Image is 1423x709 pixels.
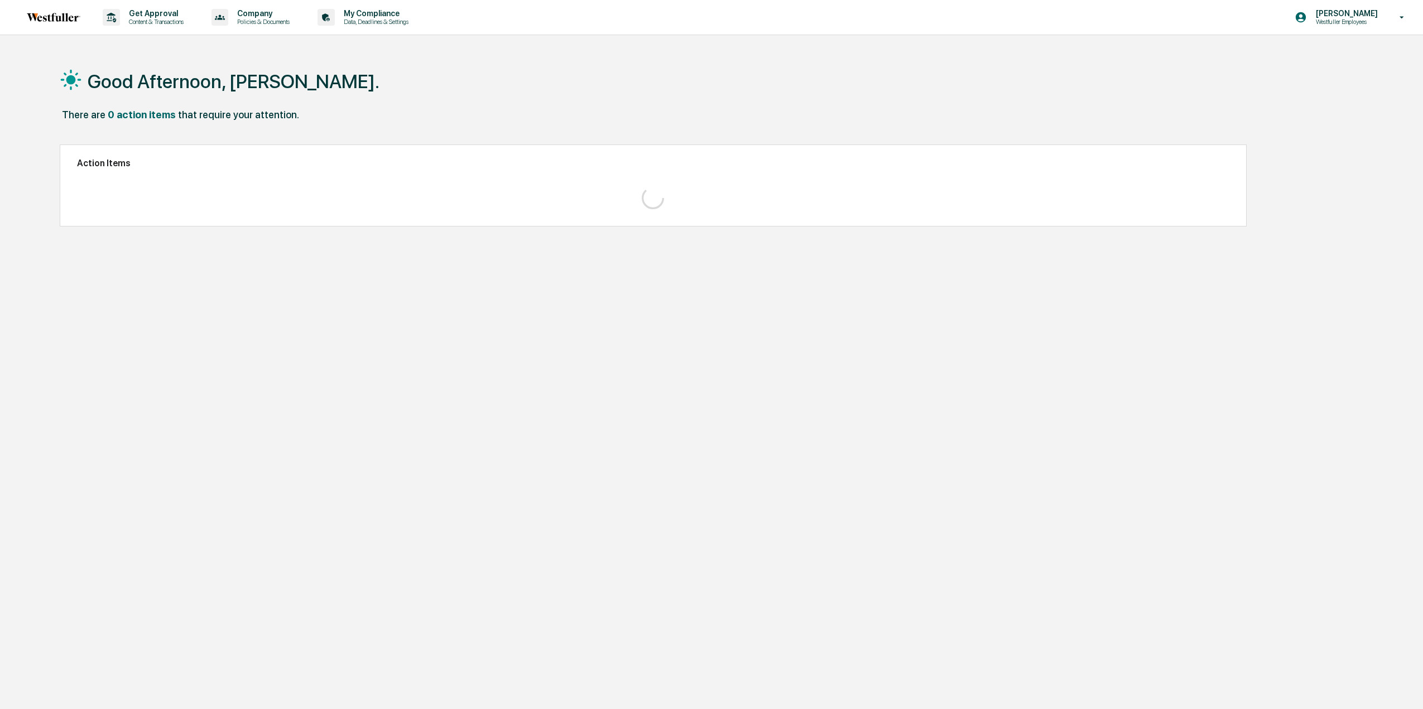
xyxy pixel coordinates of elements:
h1: Good Afternoon, [PERSON_NAME]. [88,70,379,93]
p: Policies & Documents [228,18,295,26]
p: Content & Transactions [120,18,189,26]
p: Get Approval [120,9,189,18]
p: Data, Deadlines & Settings [335,18,414,26]
img: logo [27,13,80,22]
div: that require your attention. [178,109,299,120]
p: Company [228,9,295,18]
h2: Action Items [77,158,1230,168]
p: [PERSON_NAME] [1307,9,1383,18]
div: There are [62,109,105,120]
p: Westfuller Employees [1307,18,1383,26]
p: My Compliance [335,9,414,18]
div: 0 action items [108,109,176,120]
